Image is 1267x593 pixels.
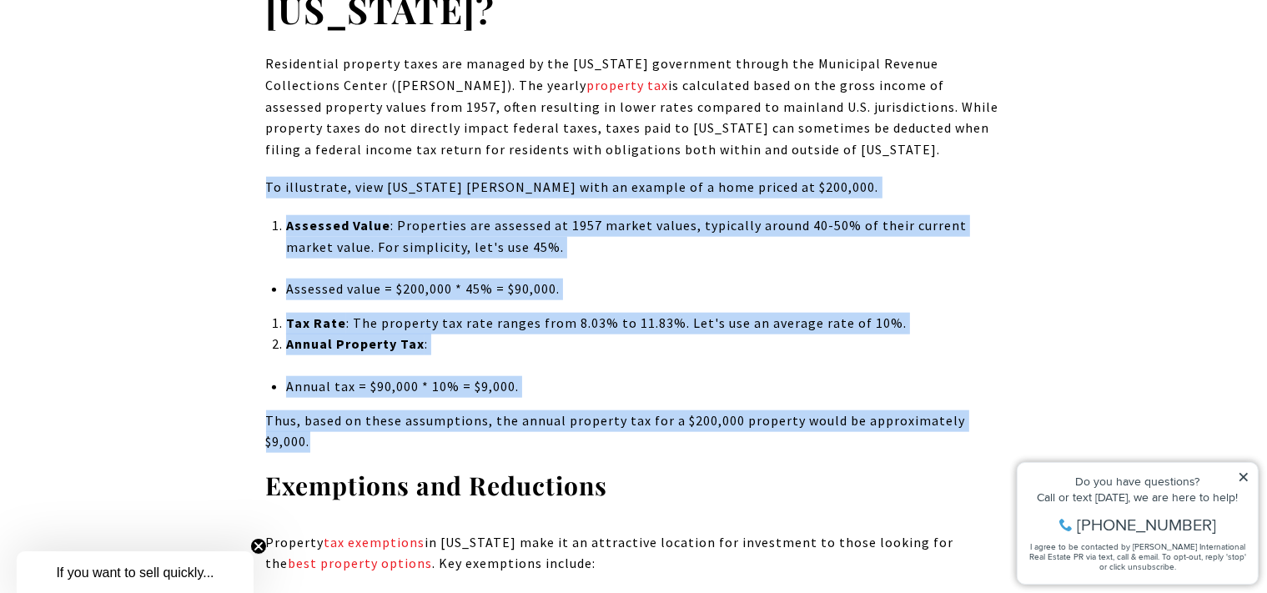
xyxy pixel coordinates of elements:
[266,469,608,502] strong: Exemptions and Reductions
[286,215,1001,258] p: : Properties are assessed at 1957 market values, typically around 40-50% of their current market ...
[286,217,390,234] strong: Assessed Value
[56,565,214,580] span: If you want to sell quickly...
[266,53,1002,160] p: Residential property taxes are managed by the [US_STATE] government through the Municipal Revenue...
[21,103,238,134] span: I agree to be contacted by [PERSON_NAME] International Real Estate PR via text, call & email. To ...
[68,78,208,95] span: [PHONE_NUMBER]
[18,38,241,49] div: Do you have questions?
[18,53,241,65] div: Call or text [DATE], we are here to help!
[286,335,425,352] strong: Annual Property Tax
[266,177,1002,199] p: To illustrate, view [US_STATE] [PERSON_NAME] with an example of a home priced at $200,000.
[289,555,433,571] a: best property options - open in a new tab
[587,77,669,93] a: property tax - open in a new tab
[286,376,1001,398] li: Annual tax = $90,000 * 10% = $9,000.
[266,410,1002,453] p: Thus, based on these assumptions, the annual property tax for a $200,000 property would be approx...
[286,279,1001,300] li: Assessed value = $200,000 * 45% = $90,000.
[266,532,1002,575] p: Property in [US_STATE] make it an attractive location for investment to those looking for the . K...
[286,314,346,331] strong: Tax Rate
[324,534,425,550] a: tax exemptions - open in a new tab
[17,551,254,593] div: If you want to sell quickly... Close teaser
[250,538,267,555] button: Close teaser
[286,313,1001,334] p: : The property tax rate ranges from 8.03% to 11.83%. Let's use an average rate of 10%.
[286,334,1001,355] p: :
